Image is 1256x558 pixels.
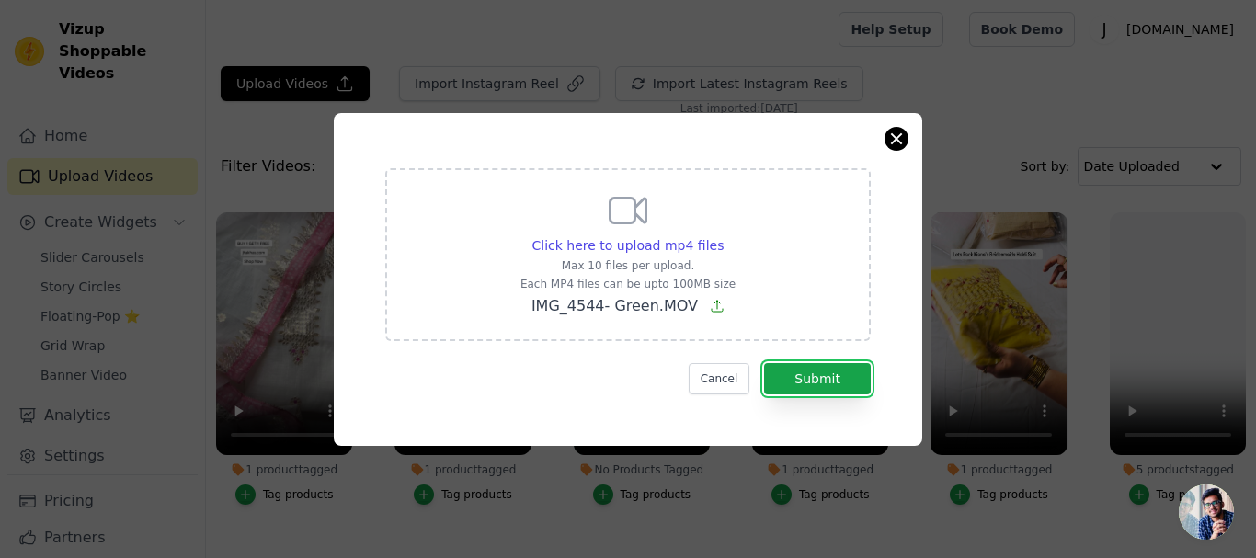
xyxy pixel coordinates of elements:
button: Close modal [885,128,908,150]
span: IMG_4544- Green.MOV [531,297,698,314]
p: Max 10 files per upload. [520,258,736,273]
button: Cancel [689,363,750,394]
button: Submit [764,363,871,394]
p: Each MP4 files can be upto 100MB size [520,277,736,291]
span: Click here to upload mp4 files [532,238,725,253]
a: Open chat [1179,484,1234,540]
